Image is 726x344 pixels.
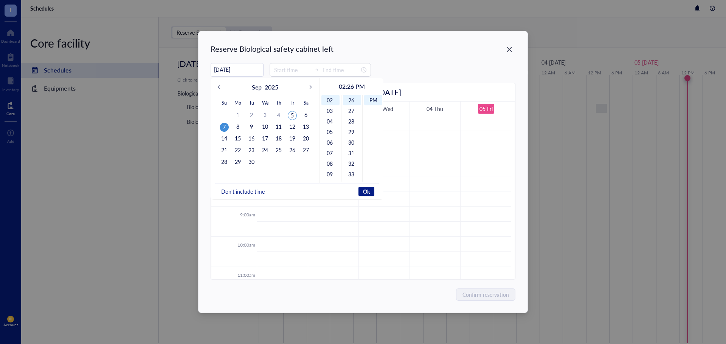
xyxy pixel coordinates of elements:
div: 27 [301,146,310,155]
div: 25 [274,146,283,155]
div: PM [364,95,382,105]
td: 2025-09-19 [285,133,299,145]
div: 9 [247,123,256,132]
td: 2025-09-20 [299,133,313,145]
div: 12 [288,123,297,132]
th: Tu [245,96,258,110]
td: 2025-09-12 [285,122,299,133]
div: 05 Fri [479,105,493,113]
td: 2025-09-26 [285,145,299,157]
button: Choose a year [265,81,278,93]
div: 18 [274,134,283,143]
td: 2025-09-28 [217,157,231,168]
td: 2025-09-07 [217,122,231,133]
th: Mo [231,96,245,110]
div: 04 [321,116,340,126]
div: 07 [321,148,340,158]
td: 2025-09-13 [299,122,313,133]
td: 2025-09-02 [245,110,258,122]
div: 28 [343,116,361,126]
td: 2025-09-10 [258,122,272,133]
td: 2025-09-04 [272,110,285,122]
td: 2025-09-25 [272,145,285,157]
div: 6 [301,111,310,120]
a: September 3, 2025 [373,104,395,114]
div: 32 [343,158,361,169]
div: 33 [343,169,361,179]
div: 20 [301,134,310,143]
div: 31 [343,148,361,158]
div: 02 [321,95,340,105]
div: 10 [261,123,270,132]
div: 17 [261,134,270,143]
div: 8 [233,123,242,132]
th: Sa [299,96,313,110]
th: Fr [285,96,299,110]
div: 27 [343,105,361,116]
div: 15 [233,134,242,143]
div: 9:00am [239,211,257,218]
div: 3 [261,111,270,120]
div: 34 [343,179,361,190]
td: 2025-09-29 [231,157,245,168]
div: 29 [233,158,242,167]
div: 11 [274,123,283,132]
div: 03 Wed [375,105,393,113]
td: 2025-09-27 [299,145,313,157]
button: Next month (PageDown) [308,81,316,93]
td: 2025-09-05 [285,110,299,122]
div: 29 [343,126,361,137]
td: 2025-09-18 [272,133,285,145]
div: 03 [321,105,340,116]
div: 08 [321,158,340,169]
td: 2025-09-17 [258,133,272,145]
div: 7 [220,123,229,132]
div: 19 [288,134,297,143]
button: Close [503,43,515,56]
div: Reserve Biological safety cabinet left [211,43,515,54]
div: 13 [301,123,310,132]
div: 04 Thu [427,105,443,113]
td: 2025-09-11 [272,122,285,133]
td: 2025-09-14 [217,133,231,145]
button: Confirm reservation [456,288,515,301]
div: 21 [220,146,229,155]
div: 06 [321,137,340,148]
input: Start time [274,66,311,74]
input: mm/dd/yyyy [211,62,263,77]
div: 10:00am [236,242,257,248]
td: 2025-09-23 [245,145,258,157]
a: September 4, 2025 [425,104,445,114]
td: 2025-09-01 [231,110,245,122]
th: Th [272,96,285,110]
button: Don't include time [220,187,266,196]
div: 28 [220,158,229,167]
button: Choose a month [252,81,262,93]
div: 11:00am [236,272,257,279]
div: 2 [247,111,256,120]
span: Don't include time [221,188,264,195]
div: 10 [321,179,340,190]
div: 30 [343,137,361,148]
th: Su [217,96,231,110]
th: We [258,96,272,110]
div: 5 [288,111,297,120]
div: 09 [321,169,340,179]
button: Ok [358,187,374,196]
div: 16 [247,134,256,143]
div: 05 [321,126,340,137]
span: Ok [363,188,370,195]
div: 14 [220,134,229,143]
div: 1 [233,111,242,120]
td: 2025-09-08 [231,122,245,133]
span: Close [503,45,515,54]
td: 2025-09-03 [258,110,272,122]
div: 02:26 PM [323,81,380,93]
div: 26 [343,95,361,105]
button: Previous month (PageUp) [214,81,222,93]
td: 2025-09-06 [299,110,313,122]
td: 2025-09-09 [245,122,258,133]
div: 22 [233,146,242,155]
td: 2025-09-24 [258,145,272,157]
td: 2025-09-22 [231,145,245,157]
